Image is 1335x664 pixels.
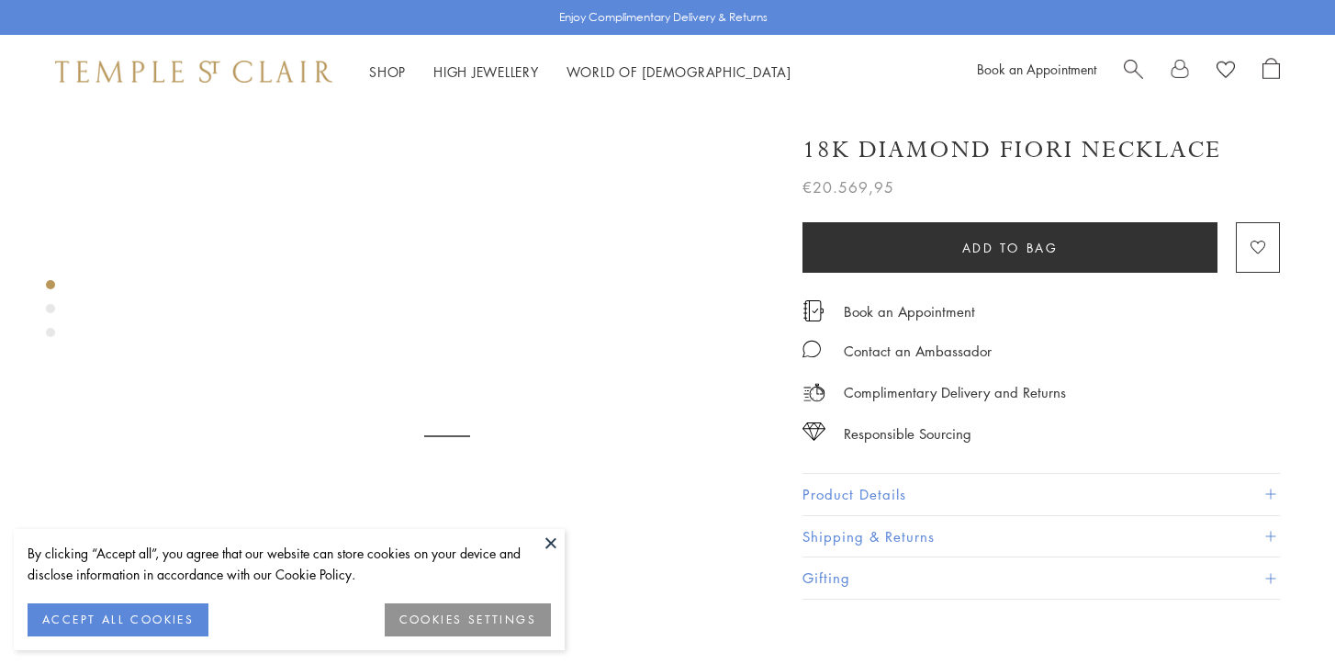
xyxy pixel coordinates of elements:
[802,422,825,441] img: icon_sourcing.svg
[802,340,821,358] img: MessageIcon-01_2.svg
[55,61,332,83] img: Temple St. Clair
[977,60,1096,78] a: Book an Appointment
[802,134,1221,166] h1: 18K Diamond Fiori Necklace
[28,603,208,636] button: ACCEPT ALL COOKIES
[802,474,1280,515] button: Product Details
[1262,58,1280,85] a: Open Shopping Bag
[844,381,1066,404] p: Complimentary Delivery and Returns
[802,557,1280,599] button: Gifting
[844,422,971,445] div: Responsible Sourcing
[802,175,894,199] span: €20.569,95
[1217,58,1235,85] a: View Wishlist
[844,340,992,363] div: Contact an Ambassador
[802,222,1217,273] button: Add to bag
[1124,58,1143,85] a: Search
[369,62,406,81] a: ShopShop
[802,381,825,404] img: icon_delivery.svg
[567,62,791,81] a: World of [DEMOGRAPHIC_DATA]World of [DEMOGRAPHIC_DATA]
[433,62,539,81] a: High JewelleryHigh Jewellery
[962,238,1059,258] span: Add to bag
[46,276,55,352] div: Product gallery navigation
[802,300,825,321] img: icon_appointment.svg
[1243,578,1317,646] iframe: Gorgias live chat messenger
[369,61,791,84] nav: Main navigation
[802,516,1280,557] button: Shipping & Returns
[559,8,768,27] p: Enjoy Complimentary Delivery & Returns
[844,301,975,321] a: Book an Appointment
[385,603,551,636] button: COOKIES SETTINGS
[28,543,551,585] div: By clicking “Accept all”, you agree that our website can store cookies on your device and disclos...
